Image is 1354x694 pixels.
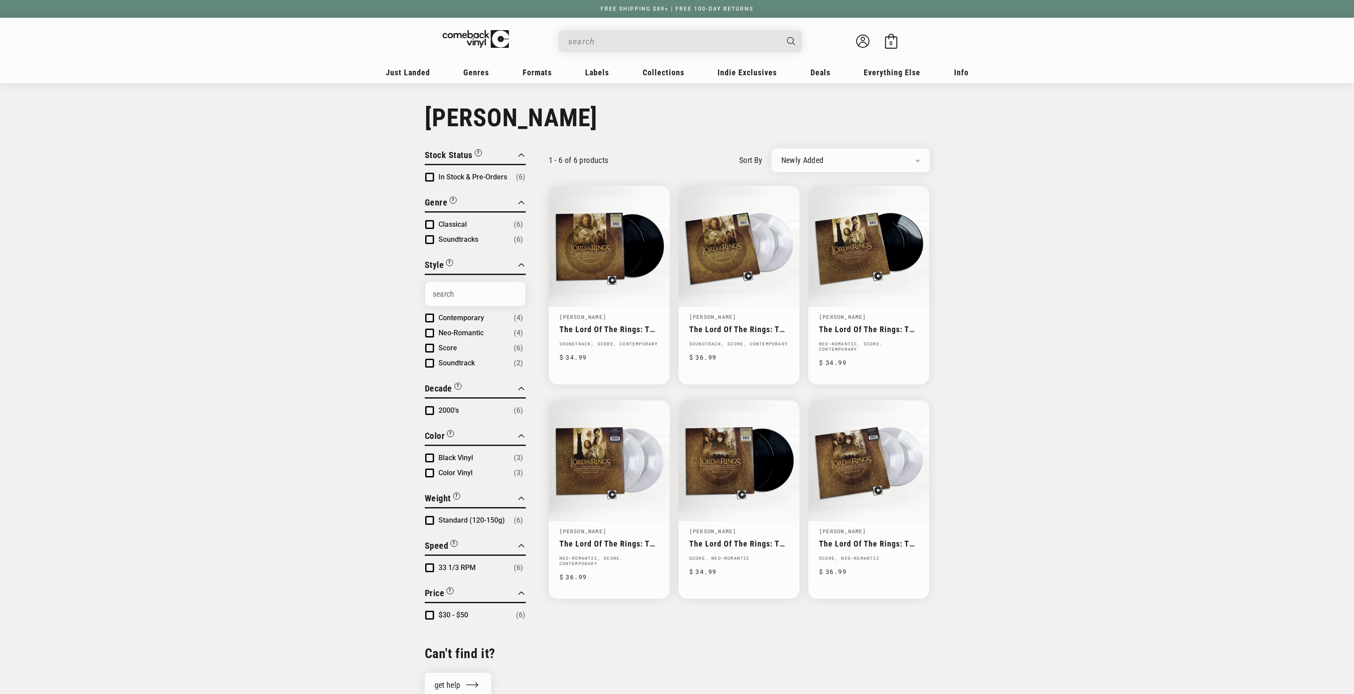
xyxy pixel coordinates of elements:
[514,328,523,338] span: Number of products: (4)
[438,220,467,229] span: Classical
[438,454,473,462] span: Black Vinyl
[819,539,919,548] a: The Lord Of The Rings: The Fellowship Of The Ring (Original Motion Picture Soundtrack)
[425,196,457,211] button: Filter by Genre
[689,527,737,535] a: [PERSON_NAME]
[689,325,789,334] a: The Lord Of The Rings: The Return Of The King (Original Motion Picture Soundtrack)
[425,197,448,208] span: Genre
[811,68,830,77] span: Deals
[592,6,762,12] a: FREE SHIPPING $89+ | FREE 100-DAY RETURNS
[463,68,489,77] span: Genres
[425,382,462,397] button: Filter by Decade
[516,172,525,182] span: Number of products: (6)
[425,540,449,551] span: Speed
[514,219,523,230] span: Number of products: (6)
[739,154,763,166] label: sort by
[689,313,737,320] a: [PERSON_NAME]
[438,235,478,244] span: Soundtracks
[549,155,609,165] p: 1 - 6 of 6 products
[718,68,777,77] span: Indie Exclusives
[779,30,803,52] button: Search
[425,588,445,598] span: Price
[514,313,523,323] span: Number of products: (4)
[425,260,444,270] span: Style
[425,282,525,306] input: Search Options
[438,516,505,524] span: Standard (120-150g)
[559,325,659,334] a: The Lord Of The Rings: The Return Of The King (Original Motion Picture Soundtrack)
[438,344,457,352] span: Score
[425,539,458,554] button: Filter by Speed
[516,610,525,620] span: Number of products: (6)
[585,68,609,77] span: Labels
[514,234,523,245] span: Number of products: (6)
[386,68,430,77] span: Just Landed
[438,563,476,572] span: 33 1/3 RPM
[425,103,930,132] h1: [PERSON_NAME]
[514,343,523,353] span: Number of products: (6)
[425,148,482,164] button: Filter by Stock Status
[514,468,523,478] span: Number of products: (3)
[425,645,526,662] h2: Can't find it?
[523,68,552,77] span: Formats
[514,515,523,526] span: Number of products: (6)
[514,405,523,416] span: Number of products: (6)
[514,562,523,573] span: Number of products: (6)
[514,358,523,368] span: Number of products: (2)
[425,430,445,441] span: Color
[425,492,460,507] button: Filter by Weight
[425,586,454,602] button: Filter by Price
[559,527,607,535] a: [PERSON_NAME]
[514,453,523,463] span: Number of products: (3)
[425,493,451,504] span: Weight
[438,359,475,367] span: Soundtrack
[568,32,778,50] input: search
[438,611,468,619] span: $30 - $50
[819,527,866,535] a: [PERSON_NAME]
[438,314,484,322] span: Contemporary
[438,406,459,415] span: 2000's
[643,68,684,77] span: Collections
[438,173,507,181] span: In Stock & Pre-Orders
[559,539,659,548] a: The Lord Of The Rings: The Two Towers (Original Motion Picture Soundtrack)
[425,148,526,634] div: Product filter
[438,469,473,477] span: Color Vinyl
[559,313,607,320] a: [PERSON_NAME]
[438,329,484,337] span: Neo-Romantic
[689,539,789,548] a: The Lord Of The Rings: The Fellowship Of The Ring (Original Motion Picture Soundtrack)
[559,30,802,52] div: Search
[425,429,454,445] button: Filter by Color
[819,313,866,320] a: [PERSON_NAME]
[425,150,473,160] span: Stock Status
[889,40,892,47] span: 0
[425,258,454,274] button: Filter by Style
[425,383,452,394] span: Decade
[819,325,919,334] a: The Lord Of The Rings: The Two Towers (Original Motion Picture Soundtrack)
[954,68,969,77] span: Info
[864,68,920,77] span: Everything Else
